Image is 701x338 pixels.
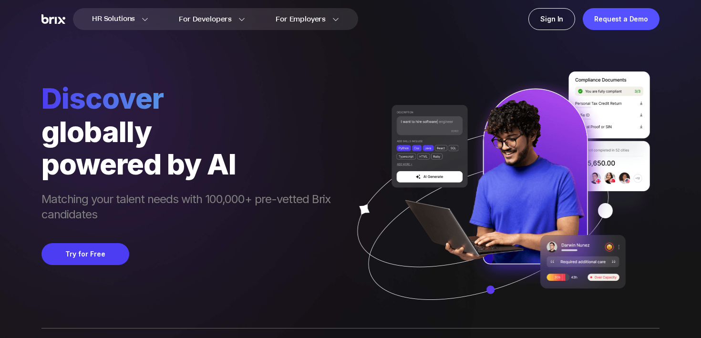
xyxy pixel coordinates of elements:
[179,14,232,24] span: For Developers
[41,243,129,265] button: Try for Free
[41,115,340,148] div: globally
[340,72,660,328] img: ai generate
[41,192,340,224] span: Matching your talent needs with 100,000+ pre-vetted Brix candidates
[528,8,575,30] a: Sign In
[41,148,340,180] div: powered by AI
[41,14,65,24] img: Brix Logo
[41,81,340,115] span: Discover
[276,14,326,24] span: For Employers
[583,8,660,30] a: Request a Demo
[92,11,135,27] span: HR Solutions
